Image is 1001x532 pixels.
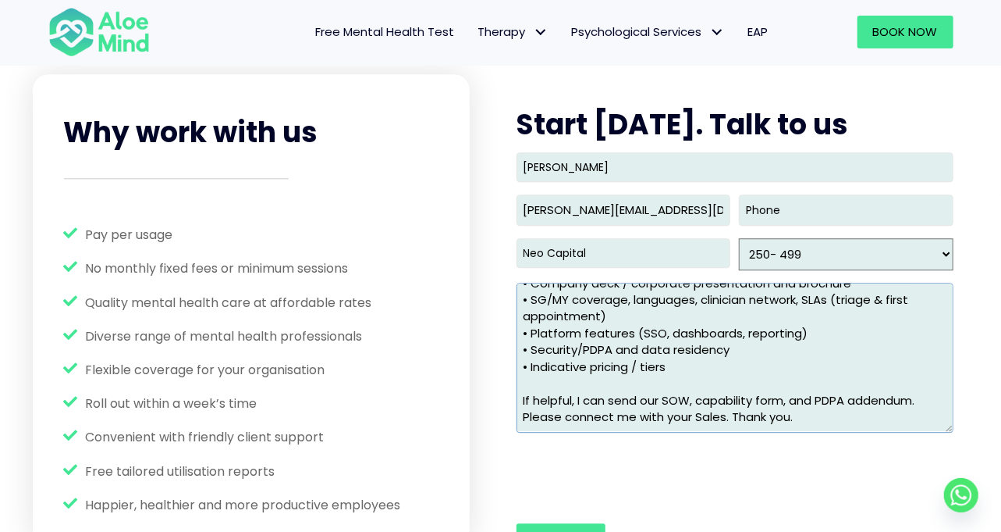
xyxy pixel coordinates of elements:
h2: Start [DATE]. Talk to us [516,105,953,145]
span: Free tailored utilisation reports [86,462,275,480]
a: TherapyTherapy: submenu [467,16,560,48]
span: Psychological Services: submenu [706,21,729,44]
a: Book Now [857,16,953,48]
a: Whatsapp [944,478,978,512]
a: Free Mental Health Test [304,16,467,48]
span: Convenient with friendly client support [86,428,325,446]
a: EAP [737,16,780,48]
span: Pay per usage [86,226,173,244]
span: Psychological Services [572,23,725,40]
span: Diverse range of mental health professionals [86,327,363,345]
span: EAP [748,23,768,40]
iframe: reCAPTCHA [516,445,754,506]
img: Aloe mind Logo [48,6,150,58]
span: Free Mental Health Test [316,23,455,40]
span: Therapy: submenu [530,21,552,44]
span: Happier, healthier and more productive employees [86,496,401,514]
input: Email [516,195,730,225]
span: Therapy [478,23,548,40]
span: Book Now [873,23,938,40]
span: Roll out within a week’s time [86,395,257,412]
span: Flexible coverage for your organisation [86,361,325,379]
nav: Menu [170,16,780,48]
input: Phone [739,195,953,225]
span: Why work with us [64,112,318,152]
input: Company name [516,238,730,268]
span: Quality mental health care at affordable rates [86,294,372,312]
a: Psychological ServicesPsychological Services: submenu [560,16,737,48]
input: Name [516,152,953,182]
span: No monthly fixed fees or minimum sessions [86,259,349,277]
